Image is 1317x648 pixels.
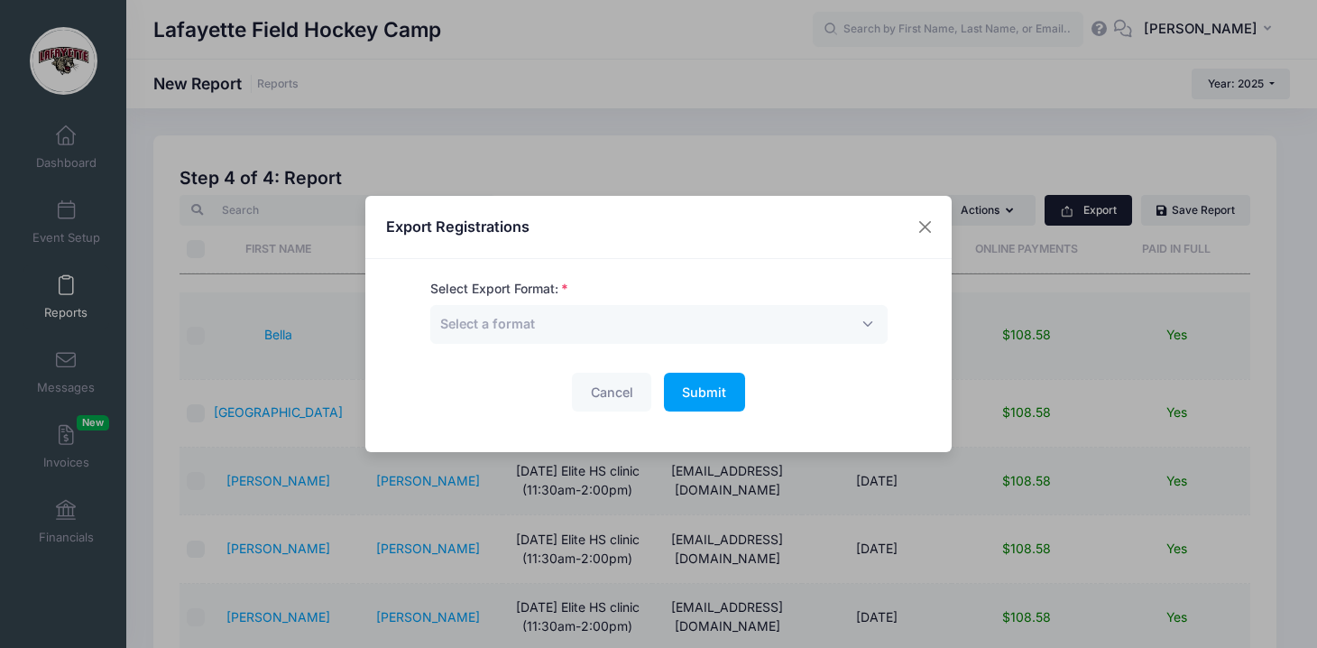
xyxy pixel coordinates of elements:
label: Select Export Format: [430,280,568,299]
span: Submit [682,384,726,400]
h4: Export Registrations [386,216,530,237]
button: Cancel [572,373,651,412]
button: Submit [664,373,745,412]
button: Close [909,211,942,244]
span: Select a format [440,316,535,331]
span: Select a format [440,314,535,333]
span: Select a format [430,305,888,344]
